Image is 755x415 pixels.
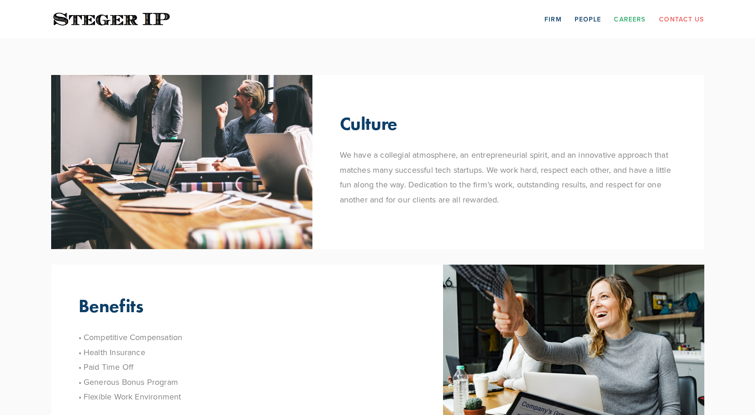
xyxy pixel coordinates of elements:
[575,12,602,26] a: People
[79,295,143,317] p: Benefits
[659,12,704,26] a: Contact Us
[340,112,397,134] p: Culture
[51,11,172,28] img: Steger IP | Trust. Experience. Results.
[340,148,677,207] p: We have a collegial atmosphere, an entrepreneurial spirit, and an innovative approach that matche...
[614,12,645,26] a: Careers
[544,12,561,26] a: Firm
[79,330,416,404] p: • Competitive Compensation • Health Insurance • Paid Time Off • Generous Bonus Program • Flexible...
